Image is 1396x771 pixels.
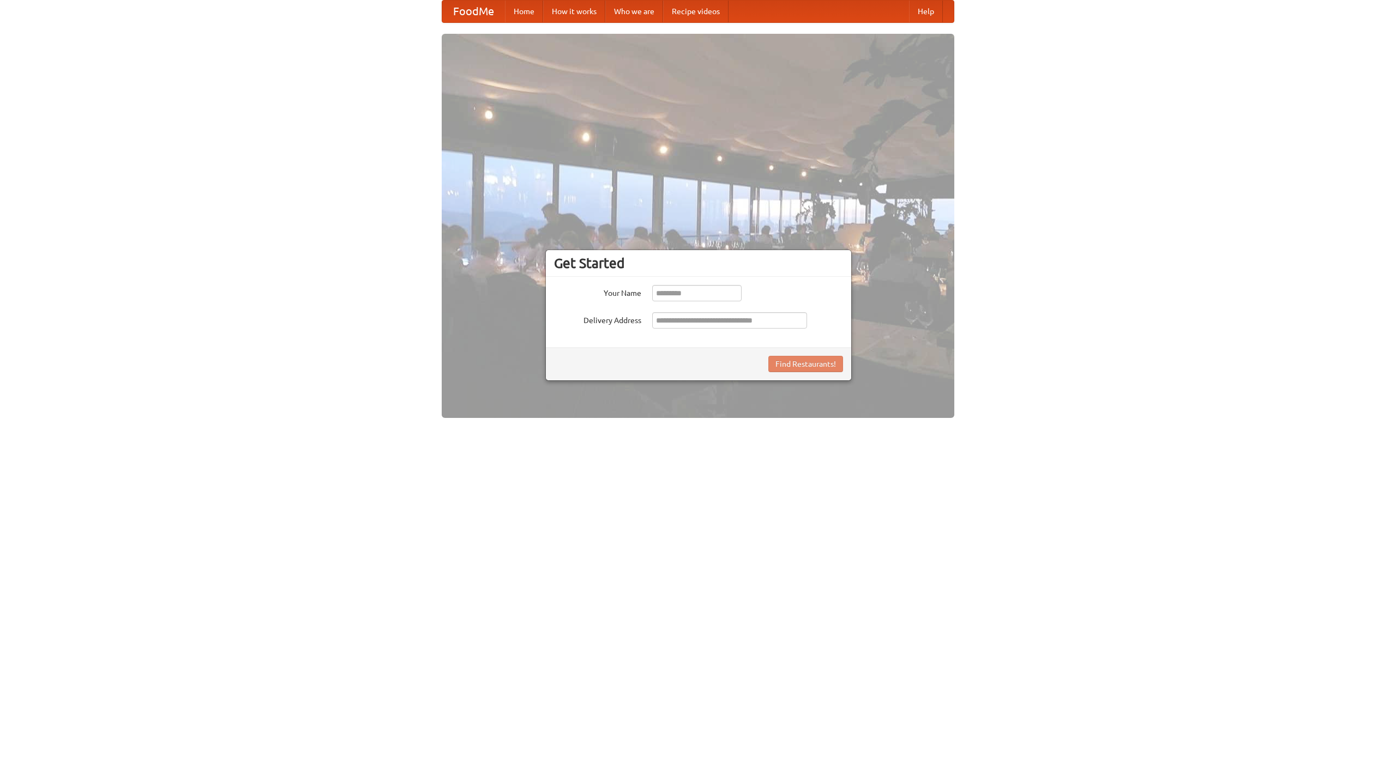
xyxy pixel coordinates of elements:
a: How it works [543,1,605,22]
label: Your Name [554,285,641,299]
h3: Get Started [554,255,843,271]
a: FoodMe [442,1,505,22]
a: Help [909,1,943,22]
a: Home [505,1,543,22]
button: Find Restaurants! [768,356,843,372]
label: Delivery Address [554,312,641,326]
a: Recipe videos [663,1,729,22]
a: Who we are [605,1,663,22]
